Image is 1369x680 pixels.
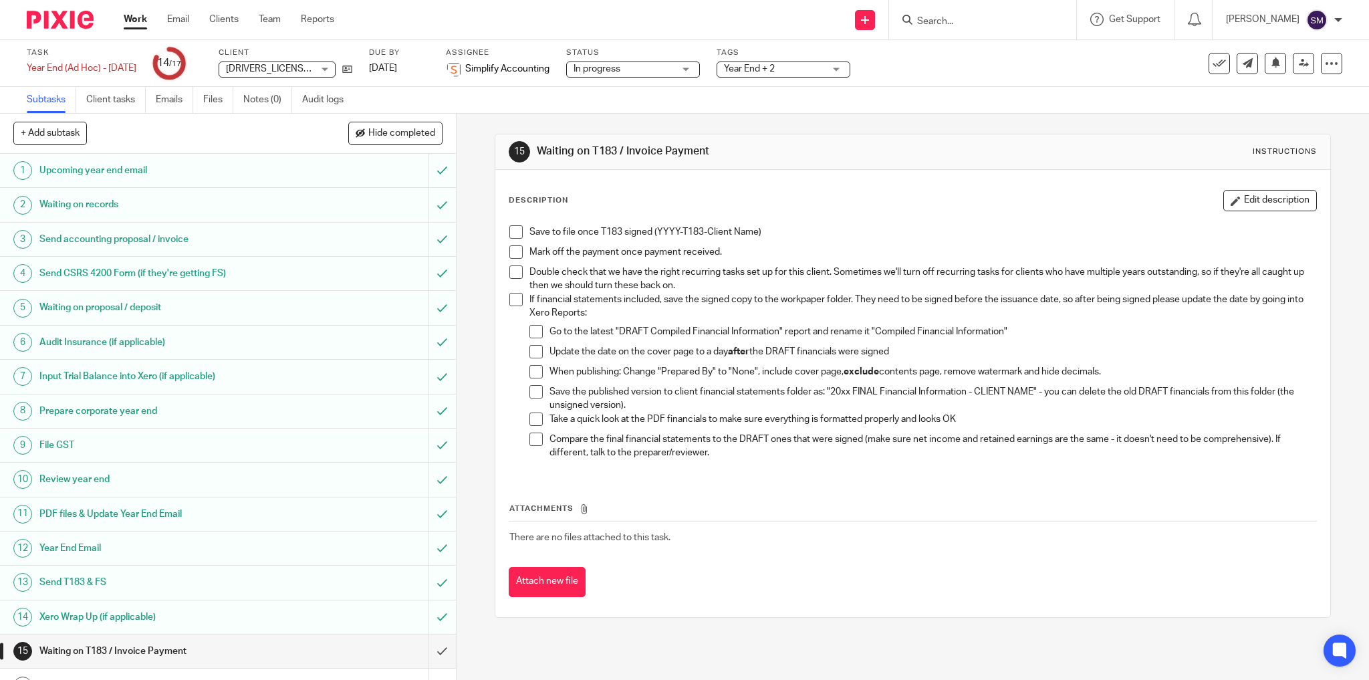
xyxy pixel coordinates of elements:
[728,347,749,356] strong: after
[13,539,32,558] div: 12
[27,87,76,113] a: Subtasks
[13,196,32,215] div: 2
[1226,13,1299,26] p: [PERSON_NAME]
[13,264,32,283] div: 4
[574,64,620,74] span: In progress
[916,16,1036,28] input: Search
[13,505,32,524] div: 11
[39,366,290,386] h1: Input Trial Balance into Xero (if applicable)
[509,533,670,542] span: There are no files attached to this task.
[369,47,429,58] label: Due by
[13,402,32,421] div: 8
[348,122,443,144] button: Hide completed
[39,229,290,249] h1: Send accounting proposal / invoice
[39,607,290,627] h1: Xero Wrap Up (if applicable)
[529,225,1317,239] p: Save to file once T183 signed (YYYY-T183-Client Name)
[549,433,1317,460] p: Compare the final financial statements to the DRAFT ones that were signed (make sure net income a...
[27,47,136,58] label: Task
[549,385,1317,413] p: Save the published version to client financial statements folder as: "20xx FINAL Financial Inform...
[724,64,775,74] span: Year End + 2
[446,62,462,78] img: Screenshot%202023-11-29%20141159.png
[86,87,146,113] a: Client tasks
[529,293,1317,320] p: If financial statements included, save the signed copy to the workpaper folder. They need to be s...
[39,572,290,592] h1: Send T183 & FS
[39,641,290,661] h1: Waiting on T183 / Invoice Payment
[157,55,181,71] div: 14
[549,413,1317,426] p: Take a quick look at the PDF financials to make sure everything is formatted properly and looks OK
[156,87,193,113] a: Emails
[368,128,435,139] span: Hide completed
[369,64,397,73] span: [DATE]
[509,567,586,597] button: Attach new file
[446,47,549,58] label: Assignee
[209,13,239,26] a: Clients
[509,141,530,162] div: 15
[167,13,189,26] a: Email
[566,47,700,58] label: Status
[1109,15,1160,24] span: Get Support
[169,60,181,68] small: /17
[549,345,1317,358] p: Update the date on the cover page to a day the DRAFT financials were signed
[13,230,32,249] div: 3
[13,642,32,661] div: 15
[39,195,290,215] h1: Waiting on records
[717,47,850,58] label: Tags
[509,195,568,206] p: Description
[509,505,574,512] span: Attachments
[39,160,290,181] h1: Upcoming year end email
[39,504,290,524] h1: PDF files & Update Year End Email
[27,11,94,29] img: Pixie
[13,122,87,144] button: + Add subtask
[13,333,32,352] div: 6
[13,367,32,386] div: 7
[203,87,233,113] a: Files
[219,47,352,58] label: Client
[13,436,32,455] div: 9
[13,573,32,592] div: 13
[537,144,941,158] h1: Waiting on T183 / Invoice Payment
[27,62,136,75] div: Year End (Ad Hoc) - May 2024
[39,469,290,489] h1: Review year end
[226,64,485,74] span: [DRIVERS_LICENSE_NUMBER] Alberta Ltd. ([PERSON_NAME])
[1253,146,1317,157] div: Instructions
[39,298,290,318] h1: Waiting on proposal / deposit
[13,299,32,318] div: 5
[243,87,292,113] a: Notes (0)
[39,332,290,352] h1: Audit Insurance (if applicable)
[13,608,32,627] div: 14
[844,367,879,376] strong: exclude
[27,62,136,75] div: Year End (Ad Hoc) - [DATE]
[259,13,281,26] a: Team
[13,470,32,489] div: 10
[549,325,1317,338] p: Go to the latest "DRAFT Compiled Financial Information" report and rename it "Compiled Financial ...
[1223,190,1317,211] button: Edit description
[549,365,1317,378] p: When publishing: Change "Prepared By" to "None", include cover page, contents page, remove waterm...
[39,401,290,421] h1: Prepare corporate year end
[302,87,354,113] a: Audit logs
[124,13,147,26] a: Work
[529,245,1317,259] p: Mark off the payment once payment received.
[39,538,290,558] h1: Year End Email
[39,435,290,455] h1: File GST
[465,62,549,76] span: Simplify Accounting
[529,265,1317,293] p: Double check that we have the right recurring tasks set up for this client. Sometimes we'll turn ...
[13,161,32,180] div: 1
[301,13,334,26] a: Reports
[1306,9,1328,31] img: svg%3E
[39,263,290,284] h1: Send CSRS 4200 Form (if they're getting FS)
